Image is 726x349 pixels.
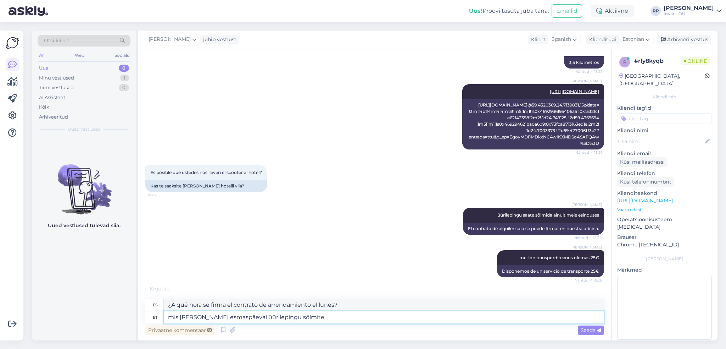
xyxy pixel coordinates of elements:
div: 0 [119,65,129,72]
span: meil on transporditeenus olemas 25€ [519,255,599,260]
span: Online [681,57,710,65]
div: Kas te saaksite [PERSON_NAME] hotelli viia? [145,180,267,192]
textarea: mis [PERSON_NAME] esmaspäeval üürilepingu sõlmite [164,311,604,323]
b: Uus! [469,7,482,14]
a: [PERSON_NAME]Invaru OÜ [664,5,722,17]
span: 15:23 [147,192,174,198]
p: Kliendi tag'id [617,104,712,112]
div: El contrato de alquiler solo se puede firmar en nuestra oficina. [463,223,604,235]
div: # rly8kyqb [634,57,681,65]
span: Estonian [622,36,644,43]
div: es [153,299,158,311]
p: Märkmed [617,266,712,274]
span: Es posible que ustedes nos lleven el scooter al hotel? [150,170,262,175]
p: Brauser [617,234,712,241]
div: Küsi meiliaadressi [617,157,668,167]
div: 1 [120,75,129,82]
button: Emailid [552,4,582,18]
div: RP [651,6,661,16]
span: üürilepingu saate sõlmida ainult meie esinduses [497,212,599,218]
img: No chats [32,152,136,216]
p: Vaata edasi ... [617,207,712,213]
input: Lisa tag [617,113,712,124]
span: [PERSON_NAME] [571,202,602,207]
span: Nähtud ✓ 15:24 [574,235,602,240]
a: [URL][DOMAIN_NAME] [617,197,673,204]
span: r [623,59,626,65]
div: Kirjutab [145,285,604,293]
div: Kliendi info [617,94,712,100]
div: All [38,51,46,60]
p: Chrome [TECHNICAL_ID] [617,241,712,249]
div: Kõik [39,104,49,111]
p: Kliendi telefon [617,170,712,177]
div: Klienditugi [586,36,616,43]
div: Arhiveeritud [39,114,68,121]
span: [PERSON_NAME] [571,78,602,84]
textarea: ¿A qué hora es el arrendamiento el lunes? [164,299,604,311]
p: Kliendi email [617,150,712,157]
div: Disponemos de un servicio de transporte 25€ [497,265,604,277]
span: . [169,285,171,292]
p: Uued vestlused tulevad siia. [48,222,121,229]
div: Minu vestlused [39,75,74,82]
span: Saada [581,327,601,333]
a: [URL][DOMAIN_NAME] [478,102,527,108]
a: [URL][DOMAIN_NAME] [550,89,599,94]
div: Proovi tasuta juba täna: [469,7,549,15]
div: Klient [528,36,546,43]
div: Web [73,51,86,60]
div: Arhiveeri vestlus [657,35,711,44]
div: Tiimi vestlused [39,84,74,91]
p: Klienditeekond [617,190,712,197]
div: Küsi telefoninumbrit [617,177,674,187]
div: 3,5 kilómetros [564,56,604,69]
span: Uued vestlused [68,126,101,132]
div: [GEOGRAPHIC_DATA], [GEOGRAPHIC_DATA] [619,72,705,87]
div: Invaru OÜ [664,11,714,17]
span: Nähtud ✓ 15:21 [575,150,602,155]
div: 0 [119,84,129,91]
div: juhib vestlust [200,36,236,43]
p: Operatsioonisüsteem [617,216,712,223]
img: Askly Logo [6,36,19,50]
div: [PERSON_NAME] [664,5,714,11]
span: Nähtud ✓ 15:21 [575,69,602,74]
p: [MEDICAL_DATA] [617,223,712,231]
span: [PERSON_NAME] [149,36,191,43]
input: Lisa nimi [618,137,704,145]
div: [PERSON_NAME] [617,256,712,262]
span: Nähtud ✓ 15:25 [575,278,602,283]
div: Privaatne kommentaar [145,326,214,335]
div: @59.4320369,24.7139831,15z/data= !3m1!4b1!4m14!4m13!1m5!1m1!1s0x4692936195406a51:0x1532fc1e62f423... [462,99,604,149]
p: Kliendi nimi [617,127,712,134]
div: et [153,311,157,323]
span: [PERSON_NAME] [571,245,602,250]
span: Otsi kliente [44,37,72,44]
div: Uus [39,65,48,72]
div: Socials [113,51,130,60]
div: Aktiivne [591,5,634,17]
span: Spanish [552,36,571,43]
div: AI Assistent [39,94,65,101]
